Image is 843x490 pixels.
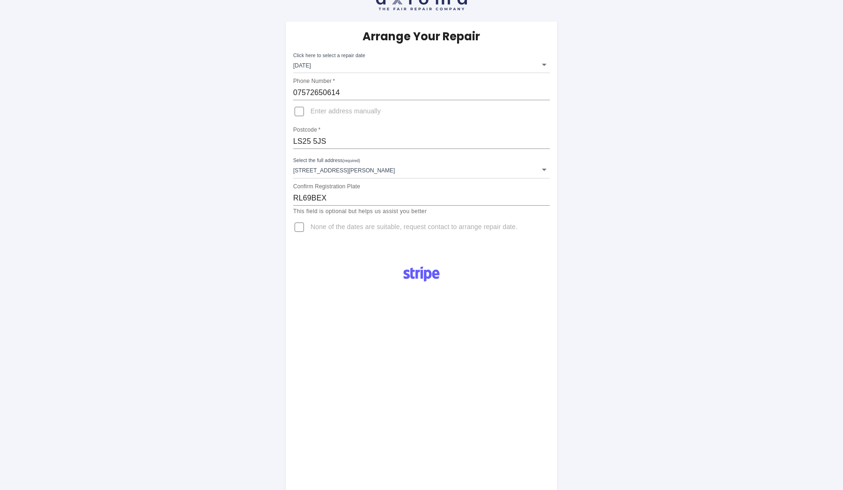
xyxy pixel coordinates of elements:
label: Confirm Registration Plate [293,182,360,190]
h5: Arrange Your Repair [362,29,480,44]
label: Phone Number [293,77,335,85]
img: Logo [398,263,445,285]
label: Select the full address [293,157,360,164]
p: This field is optional but helps us assist you better [293,207,550,216]
label: Click here to select a repair date [293,52,365,59]
div: [STREET_ADDRESS][PERSON_NAME] [293,161,550,178]
span: None of the dates are suitable, request contact to arrange repair date. [311,223,518,232]
div: [DATE] [293,56,550,73]
span: Enter address manually [311,107,381,116]
label: Postcode [293,126,320,134]
small: (required) [343,159,360,163]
